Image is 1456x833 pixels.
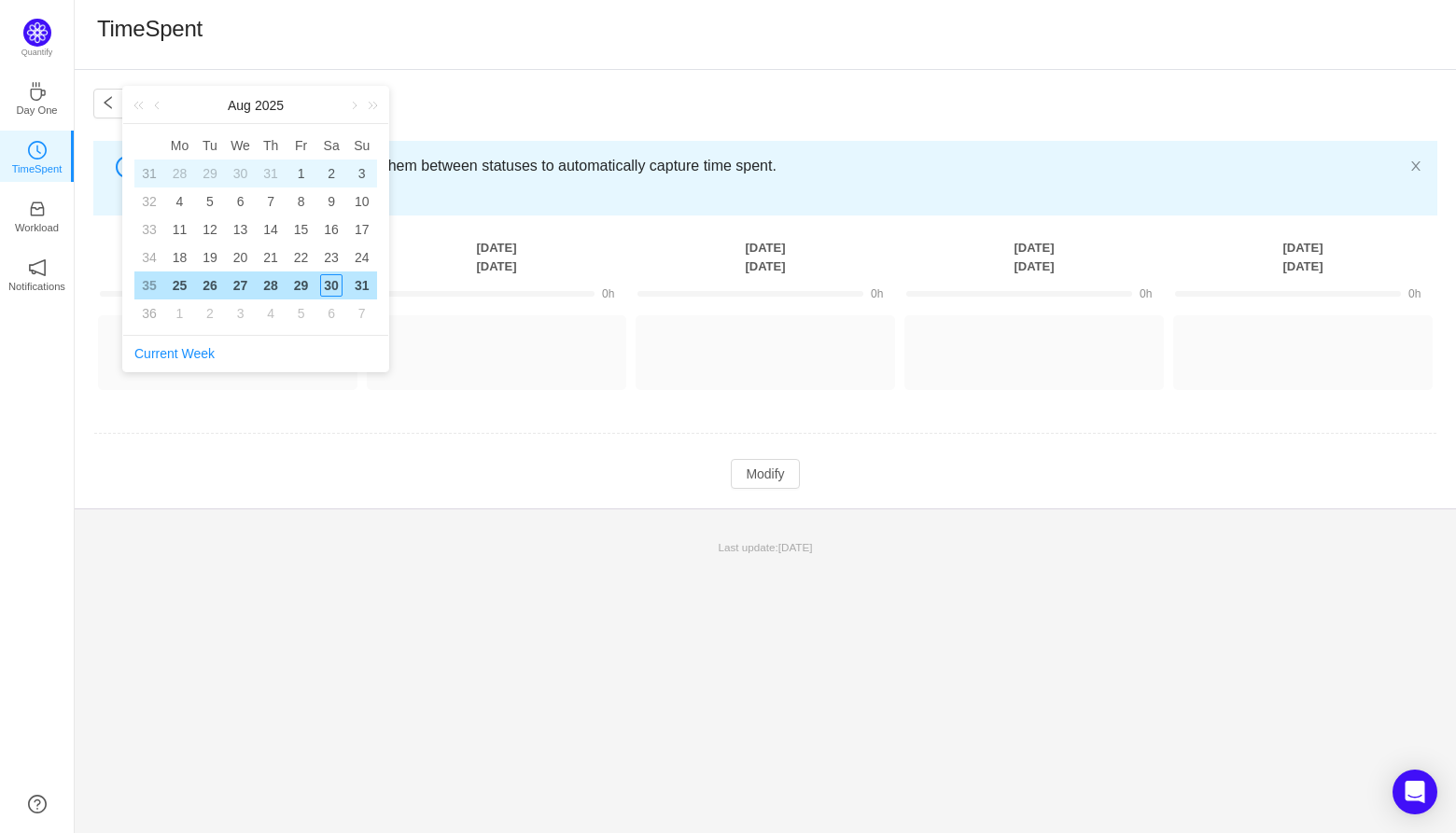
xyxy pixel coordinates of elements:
[195,160,226,187] td: July 29, 2025
[346,299,377,327] td: September 7, 2025
[731,459,799,489] button: Modify
[344,87,361,124] a: Next month (PageDown)
[195,187,226,215] td: August 5, 2025
[28,205,47,224] a: icon: inboxWorkload
[93,89,123,118] button: icon: left
[1409,160,1422,173] i: icon: close
[164,299,195,327] td: September 1, 2025
[28,258,47,277] i: icon: notification
[320,274,343,297] div: 30
[225,187,256,215] td: August 6, 2025
[225,215,256,243] td: August 13, 2025
[230,218,252,241] div: 13
[230,274,252,297] div: 27
[195,243,226,271] td: August 19, 2025
[1169,238,1437,276] th: [DATE] [DATE]
[259,218,282,241] div: 14
[134,243,164,271] td: 34
[286,215,316,243] td: August 15, 2025
[21,47,53,60] p: Quantify
[351,190,373,213] div: 10
[320,162,343,185] div: 2
[351,162,373,185] div: 3
[346,132,377,160] th: Sun
[164,243,195,271] td: August 18, 2025
[164,215,195,243] td: August 11, 2025
[346,137,377,154] span: Su
[290,302,313,325] div: 5
[199,302,221,325] div: 2
[256,132,287,160] th: Thu
[199,218,221,241] div: 12
[256,215,287,243] td: August 14, 2025
[168,218,190,241] div: 11
[259,162,282,185] div: 31
[134,160,164,187] td: 31
[256,243,287,271] td: August 21, 2025
[150,87,167,124] a: Previous month (PageUp)
[164,160,195,187] td: July 28, 2025
[346,215,377,243] td: August 17, 2025
[1140,287,1152,300] span: 0h
[259,190,282,213] div: 7
[168,162,190,185] div: 28
[28,146,47,165] a: icon: clock-circleTimeSpent
[28,82,47,101] i: icon: coffee
[1409,156,1422,176] button: icon: close
[316,243,347,271] td: August 23, 2025
[28,141,47,160] i: icon: clock-circle
[164,132,195,160] th: Mon
[316,160,347,187] td: August 2, 2025
[153,155,1409,177] span: Start assigning tickets and moving them between statuses to automatically capture time spent.
[225,271,256,299] td: August 27, 2025
[871,287,883,300] span: 0h
[351,274,373,297] div: 31
[346,160,377,187] td: August 3, 2025
[320,218,343,241] div: 16
[286,137,316,154] span: Fr
[199,274,221,297] div: 26
[286,132,316,160] th: Fri
[226,87,253,124] a: Aug
[195,137,226,154] span: Tu
[290,218,313,241] div: 15
[316,187,347,215] td: August 9, 2025
[286,187,316,215] td: August 8, 2025
[290,246,313,269] div: 22
[900,238,1169,276] th: [DATE] [DATE]
[134,346,215,361] a: Current Week
[168,274,190,297] div: 25
[320,302,343,325] div: 6
[134,215,164,243] td: 33
[631,238,900,276] th: [DATE] [DATE]
[230,246,252,269] div: 20
[259,302,282,325] div: 4
[168,246,190,269] div: 18
[230,302,252,325] div: 3
[316,132,347,160] th: Sat
[256,187,287,215] td: August 7, 2025
[346,243,377,271] td: August 24, 2025
[225,160,256,187] td: July 30, 2025
[134,299,164,327] td: 36
[286,160,316,187] td: August 1, 2025
[28,200,47,218] i: icon: inbox
[1408,287,1421,300] span: 0h
[15,219,59,236] p: Workload
[320,246,343,269] div: 23
[253,87,286,124] a: 2025
[351,302,373,325] div: 7
[164,271,195,299] td: August 25, 2025
[256,271,287,299] td: August 28, 2025
[346,271,377,299] td: August 31, 2025
[199,162,221,185] div: 29
[286,299,316,327] td: September 5, 2025
[195,215,226,243] td: August 12, 2025
[195,271,226,299] td: August 26, 2025
[225,243,256,271] td: August 20, 2025
[290,190,313,213] div: 8
[316,215,347,243] td: August 16, 2025
[290,162,313,185] div: 1
[778,541,813,553] span: [DATE]
[28,264,47,283] a: icon: notificationNotifications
